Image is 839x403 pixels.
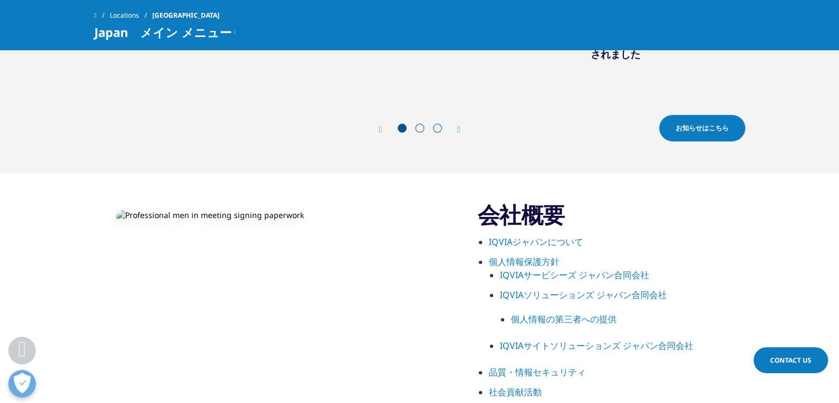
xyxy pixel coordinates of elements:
a: お知らせはこちら [659,115,745,141]
a: Locations [110,6,152,25]
span: [GEOGRAPHIC_DATA] [152,6,220,25]
span: お知らせはこちら [676,123,729,133]
a: IQVIAソリューションズ ジャパン合同会社 [500,289,667,301]
a: Contact Us [754,347,828,373]
span: Contact Us [770,356,811,365]
span: Japan メイン メニュー [94,25,232,39]
a: IQVIAサイトソリューションズ ジャパン合同会社 [500,340,693,352]
div: Next slide [446,124,461,135]
h3: 会社概要 [478,201,745,229]
button: 優先設定センターを開く [8,370,36,397]
a: 品質・情報セキュリティ [489,366,586,378]
a: IQVIAジャパンについて [489,236,583,248]
a: 個人情報の第三者への提供 [511,313,617,325]
a: 社会貢献活動 [489,386,542,398]
a: 個人情報保護方針 [489,256,559,268]
a: IQVIAサービシーズ ジャパン合同会社 [500,269,649,281]
div: Previous slide [379,124,393,135]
